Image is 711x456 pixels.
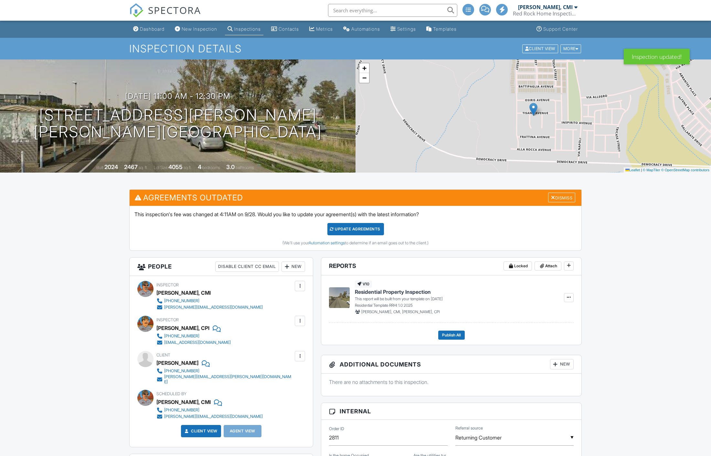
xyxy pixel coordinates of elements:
[129,9,201,22] a: SPECTORA
[513,10,578,17] div: Red Rock Home Inspections LLC
[341,23,383,35] a: Automations (Advanced)
[522,44,558,53] div: Client View
[351,26,380,32] div: Automations
[156,317,179,322] span: Inspector
[321,355,581,374] h3: Additional Documents
[182,26,217,32] div: New Inspection
[281,261,305,272] div: New
[104,164,118,170] div: 2024
[321,403,581,420] h3: Internal
[397,26,416,32] div: Settings
[164,340,231,345] div: [EMAIL_ADDRESS][DOMAIN_NAME]
[198,164,201,170] div: 4
[316,26,333,32] div: Metrics
[184,165,192,170] span: sq.ft.
[139,165,148,170] span: sq. ft.
[328,4,457,17] input: Search everything...
[129,3,143,17] img: The Best Home Inspection Software - Spectora
[156,397,211,407] div: [PERSON_NAME], CMI
[548,193,575,203] div: Dismiss
[125,92,230,101] h3: [DATE] 11:00 am - 12:30 pm
[183,428,218,434] a: Client View
[522,46,560,51] a: Client View
[96,165,103,170] span: Built
[215,261,279,272] div: Disable Client CC Email
[279,26,299,32] div: Contacts
[661,168,709,172] a: © OpenStreetMap contributors
[236,165,254,170] span: bathrooms
[269,23,302,35] a: Contacts
[148,3,201,17] span: SPECTORA
[130,258,313,276] h3: People
[534,23,580,35] a: Support Center
[168,164,183,170] div: 4055
[641,168,642,172] span: |
[309,240,345,245] a: Automation settings
[129,43,582,54] h1: Inspection Details
[156,333,231,339] a: [PHONE_NUMBER]
[362,64,366,72] span: +
[156,282,179,287] span: Inspector
[359,63,369,73] a: Zoom in
[140,26,164,32] div: Dashboard
[172,23,220,35] a: New Inspection
[34,107,322,141] h1: [STREET_ADDRESS][PERSON_NAME] [PERSON_NAME][GEOGRAPHIC_DATA]
[518,4,573,10] div: [PERSON_NAME], CMI
[156,368,293,374] a: [PHONE_NUMBER]
[234,26,261,32] div: Inspections
[156,407,263,413] a: [PHONE_NUMBER]
[156,413,263,420] a: [PERSON_NAME][EMAIL_ADDRESS][DOMAIN_NAME]
[134,240,577,246] div: (We'll use your to determine if an email goes out to the client.)
[202,165,220,170] span: bedrooms
[156,304,263,311] a: [PERSON_NAME][EMAIL_ADDRESS][DOMAIN_NAME]
[164,414,263,419] div: [PERSON_NAME][EMAIL_ADDRESS][DOMAIN_NAME]
[433,26,457,32] div: Templates
[164,374,293,385] div: [PERSON_NAME][EMAIL_ADDRESS][PERSON_NAME][DOMAIN_NAME]
[156,288,211,298] div: [PERSON_NAME], CMI
[388,23,419,35] a: Settings
[643,168,660,172] a: © MapTiler
[424,23,459,35] a: Templates
[164,305,263,310] div: [PERSON_NAME][EMAIL_ADDRESS][DOMAIN_NAME]
[327,223,384,235] div: Update Agreements
[164,298,199,303] div: [PHONE_NUMBER]
[156,298,263,304] a: [PHONE_NUMBER]
[307,23,335,35] a: Metrics
[226,164,235,170] div: 3.0
[225,23,263,35] a: Inspections
[362,74,366,82] span: −
[624,49,690,64] div: Inspection updated!
[156,339,231,346] a: [EMAIL_ADDRESS][DOMAIN_NAME]
[154,165,167,170] span: Lot Size
[124,164,138,170] div: 2467
[131,23,167,35] a: Dashboard
[164,368,199,374] div: [PHONE_NUMBER]
[156,358,198,368] div: [PERSON_NAME]
[329,378,574,386] p: There are no attachments to this inspection.
[455,425,483,431] label: Referral source
[550,359,574,369] div: New
[529,103,537,116] img: Marker
[164,408,199,413] div: [PHONE_NUMBER]
[156,353,170,357] span: Client
[359,73,369,83] a: Zoom out
[329,426,344,432] label: Order ID
[543,26,578,32] div: Support Center
[156,391,186,396] span: Scheduled By
[130,206,581,250] div: This inspection's fee was changed at 4:11AM on 9/28. Would you like to update your agreement(s) w...
[560,44,581,53] div: More
[130,190,581,206] h3: Agreements Outdated
[164,334,199,339] div: [PHONE_NUMBER]
[625,168,640,172] a: Leaflet
[156,374,293,385] a: [PERSON_NAME][EMAIL_ADDRESS][PERSON_NAME][DOMAIN_NAME]
[156,323,209,333] div: [PERSON_NAME], CPI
